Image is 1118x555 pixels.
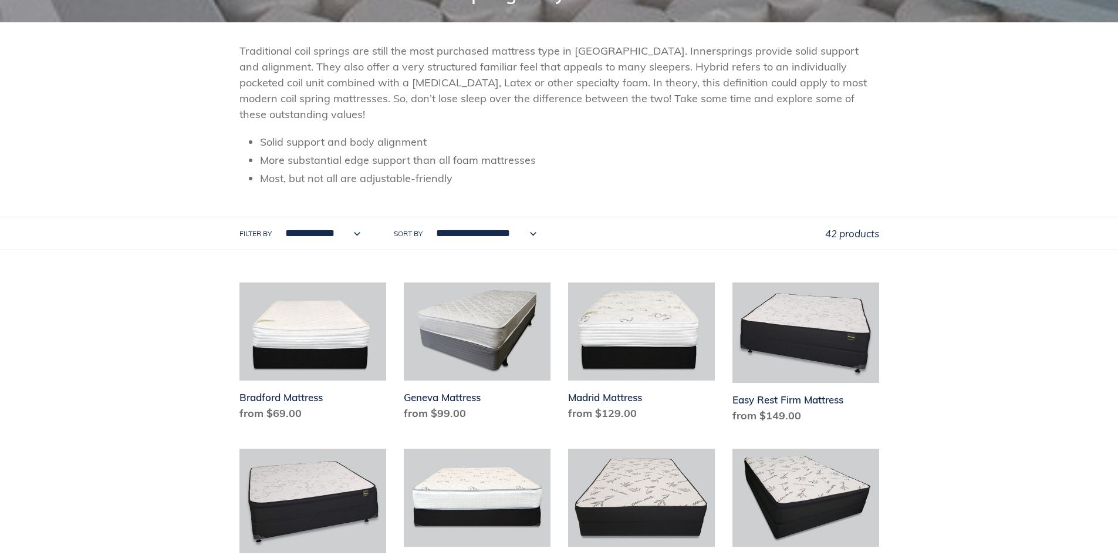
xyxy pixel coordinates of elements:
[732,282,879,428] a: Easy Rest Firm Mattress
[260,134,879,150] li: Solid support and body alignment
[260,170,879,186] li: Most, but not all are adjustable-friendly
[239,228,272,239] label: Filter by
[825,227,879,240] span: 42 products
[568,282,715,426] a: Madrid Mattress
[239,43,879,122] p: Traditional coil springs are still the most purchased mattress type in [GEOGRAPHIC_DATA]. Innersp...
[394,228,423,239] label: Sort by
[404,282,550,426] a: Geneva Mattress
[260,152,879,168] li: More substantial edge support than all foam mattresses
[239,282,386,426] a: Bradford Mattress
